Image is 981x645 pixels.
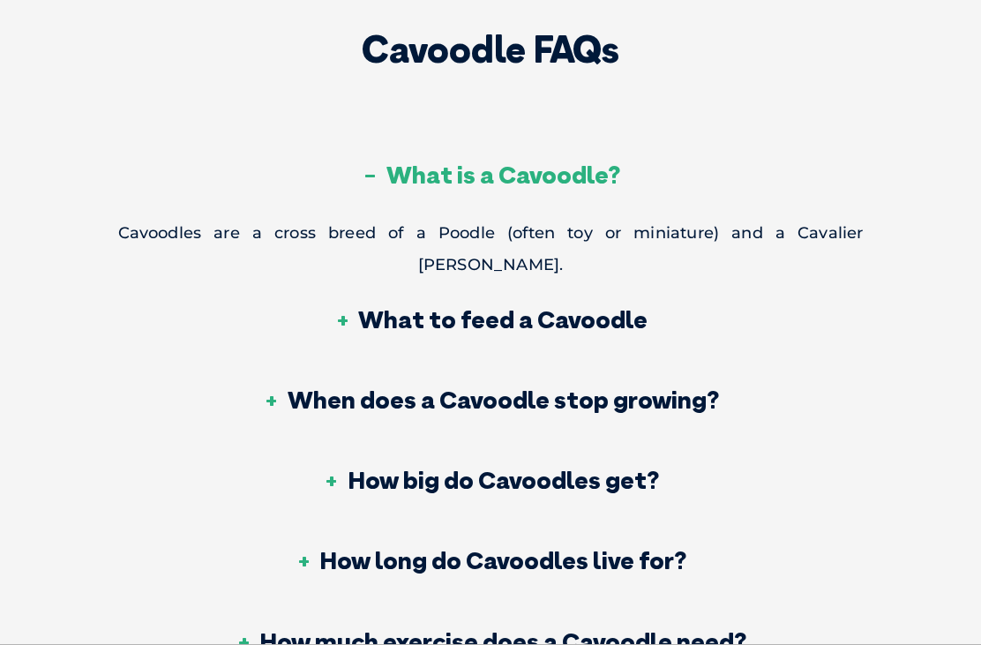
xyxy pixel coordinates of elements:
h3: When does a Cavoodle stop growing? [263,387,719,412]
h3: What is a Cavoodle? [362,162,620,187]
h3: What to feed a Cavoodle [333,307,648,332]
h3: How big do Cavoodles get? [323,468,659,492]
h3: How long do Cavoodles live for? [295,548,686,573]
p: Cavoodles are a cross breed of a Poodle (often toy or miniature) and a Cavalier [PERSON_NAME]. [118,217,864,281]
h2: Cavoodle FAQs [118,31,864,68]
